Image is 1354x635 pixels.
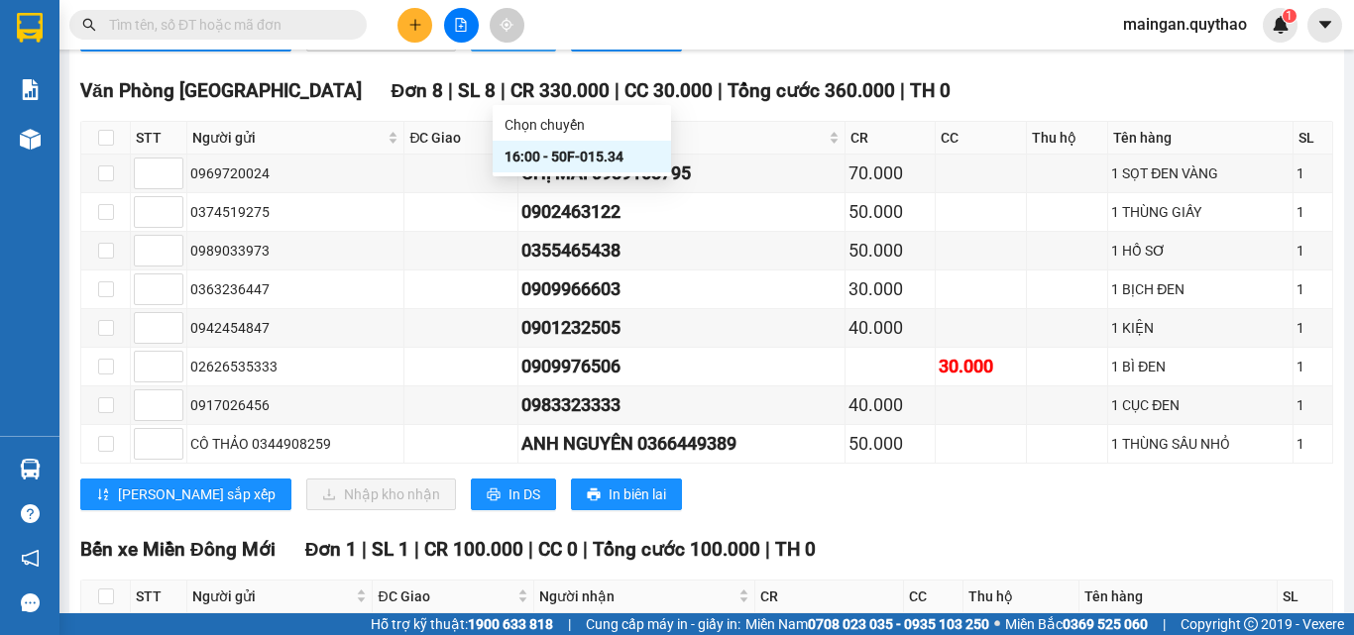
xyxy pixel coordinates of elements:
div: 1 SỌT ĐEN VÀNG [1111,162,1290,184]
button: printerIn DS [471,478,556,510]
span: ĐC Giao [378,585,513,607]
img: logo-vxr [17,13,43,43]
div: 70.000 [848,159,932,187]
span: Đơn 1 [305,538,358,561]
span: | [528,538,533,561]
th: CR [755,581,904,613]
span: CR 330.000 [510,79,610,102]
span: notification [21,549,40,568]
div: 1 [1297,356,1329,377]
span: Người nhận [523,127,825,149]
strong: 1900 633 818 [468,616,553,632]
div: 30.000 [939,353,1022,380]
span: 1 [1286,9,1293,23]
span: CC 0 [538,538,578,561]
span: message [21,593,40,612]
div: 1 [1297,278,1329,300]
div: ANH NGUYÊN 0366449389 [521,430,842,458]
div: 02626535333 [190,356,400,377]
div: 0355465438 [521,237,842,265]
strong: 0708 023 035 - 0935 103 250 [808,616,989,632]
span: copyright [1244,617,1258,631]
span: | [1163,613,1166,635]
span: Người nhận [539,585,734,607]
th: STT [131,122,187,155]
span: In DS [508,483,540,505]
img: icon-new-feature [1272,16,1290,34]
span: CR 100.000 [424,538,523,561]
span: CC 30.000 [624,79,713,102]
div: 0909966603 [521,275,842,303]
div: 1 THÙNG GIẤY [1111,201,1290,223]
span: Cung cấp máy in - giấy in: [586,613,740,635]
span: Miền Bắc [1005,613,1148,635]
span: TH 0 [910,79,951,102]
th: Thu hộ [1027,122,1108,155]
span: | [414,538,419,561]
div: 50.000 [848,198,932,226]
span: TH 0 [775,538,816,561]
div: 0942454847 [190,317,400,339]
div: 0983323333 [521,391,842,419]
strong: 0369 525 060 [1063,616,1148,632]
div: 0989033973 [190,240,400,262]
div: 50.000 [848,237,932,265]
span: | [568,613,571,635]
span: Tổng cước 100.000 [593,538,760,561]
div: CHỊ MAI 0989168795 [521,159,842,187]
span: question-circle [21,504,40,523]
span: search [82,18,96,32]
div: 0363236447 [190,278,400,300]
span: Người gửi [192,127,384,149]
span: ĐC Giao [409,127,498,149]
div: 1 BỊCH ĐEN [1111,278,1290,300]
div: 0917026456 [190,394,400,416]
input: Tìm tên, số ĐT hoặc mã đơn [109,14,343,36]
div: 40.000 [848,314,932,342]
span: | [362,538,367,561]
button: printerIn biên lai [571,478,682,510]
span: Miền Nam [745,613,989,635]
div: 1 KIỆN [1111,317,1290,339]
div: 1 [1297,240,1329,262]
span: SL 8 [458,79,496,102]
span: printer [587,487,601,503]
span: In biên lai [609,483,666,505]
div: 0969720024 [190,162,400,184]
div: 1 HỒ SƠ [1111,240,1290,262]
span: ⚪️ [994,620,1000,628]
span: Văn Phòng [GEOGRAPHIC_DATA] [80,79,362,102]
img: warehouse-icon [20,459,41,479]
th: CR [846,122,936,155]
div: 50.000 [848,430,932,458]
th: Tên hàng [1108,122,1294,155]
div: 40.000 [848,391,932,419]
div: Chọn chuyến [493,109,671,141]
div: Chọn chuyến [505,114,659,136]
span: | [615,79,620,102]
div: 1 THÙNG SẦU NHỎ [1111,433,1290,455]
th: SL [1278,581,1333,613]
span: aim [500,18,513,32]
img: solution-icon [20,79,41,100]
span: | [765,538,770,561]
span: file-add [454,18,468,32]
span: maingan.quythao [1107,12,1263,37]
div: 1 [1297,162,1329,184]
span: sort-ascending [96,487,110,503]
div: 1 [1297,433,1329,455]
div: 30.000 [848,275,932,303]
span: caret-down [1316,16,1334,34]
span: Hỗ trợ kỹ thuật: [371,613,553,635]
div: 16:00 - 50F-015.34 [505,146,659,167]
span: | [718,79,723,102]
span: | [448,79,453,102]
sup: 1 [1283,9,1297,23]
div: 1 CỤC ĐEN [1111,394,1290,416]
div: 0902463122 [521,198,842,226]
span: SL 1 [372,538,409,561]
button: caret-down [1307,8,1342,43]
span: Bến xe Miền Đông Mới [80,538,276,561]
th: Thu hộ [963,581,1079,613]
button: sort-ascending[PERSON_NAME] sắp xếp [80,478,291,510]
